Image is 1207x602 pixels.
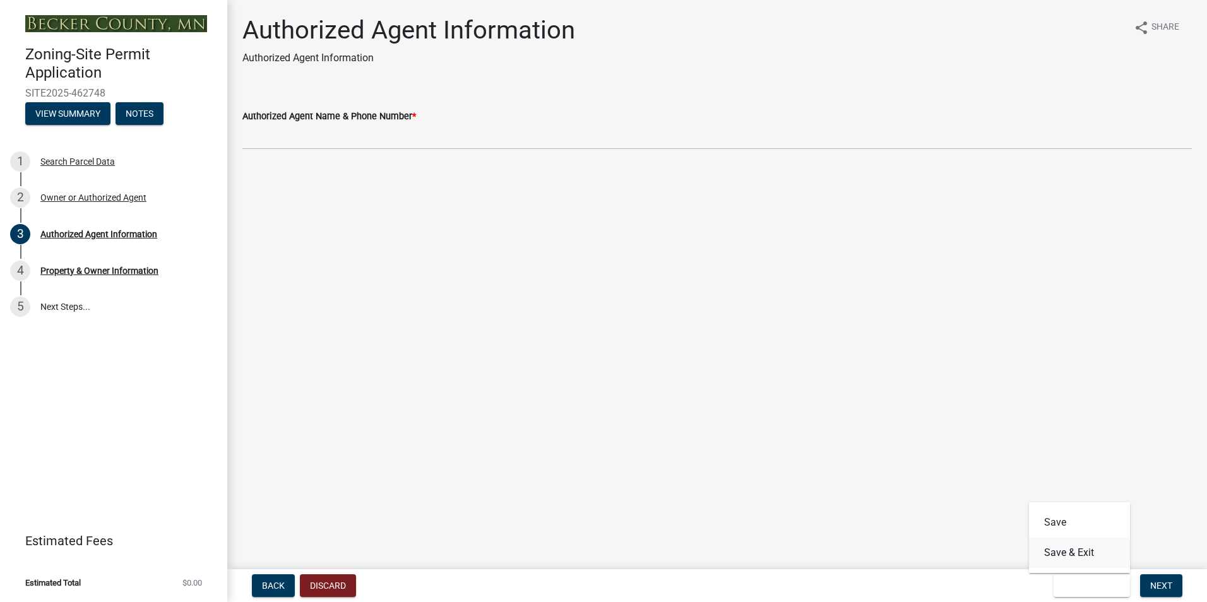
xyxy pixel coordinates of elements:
div: Save & Exit [1029,502,1130,573]
button: Next [1140,574,1182,597]
label: Authorized Agent Name & Phone Number [242,112,416,121]
i: share [1134,20,1149,35]
p: Authorized Agent Information [242,50,575,66]
div: 4 [10,261,30,281]
div: 1 [10,151,30,172]
div: 2 [10,187,30,208]
span: Save & Exit [1064,581,1112,591]
span: Next [1150,581,1172,591]
span: Share [1151,20,1179,35]
span: $0.00 [182,579,202,587]
img: Becker County, Minnesota [25,15,207,32]
span: SITE2025-462748 [25,87,202,99]
div: 3 [10,224,30,244]
button: Notes [116,102,164,125]
div: Search Parcel Data [40,157,115,166]
wm-modal-confirm: Summary [25,109,110,119]
button: View Summary [25,102,110,125]
button: Discard [300,574,356,597]
div: Authorized Agent Information [40,230,157,239]
div: 5 [10,297,30,317]
wm-modal-confirm: Notes [116,109,164,119]
button: Save & Exit [1054,574,1130,597]
button: Back [252,574,295,597]
h1: Authorized Agent Information [242,15,575,45]
span: Estimated Total [25,579,81,587]
button: Save [1029,507,1130,538]
button: shareShare [1124,15,1189,40]
div: Owner or Authorized Agent [40,193,146,202]
a: Estimated Fees [10,528,207,553]
button: Save & Exit [1029,538,1130,568]
h4: Zoning-Site Permit Application [25,45,217,82]
span: Back [262,581,285,591]
div: Property & Owner Information [40,266,158,275]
